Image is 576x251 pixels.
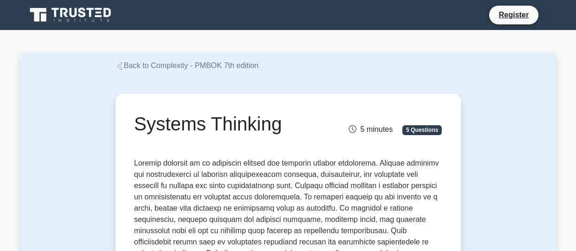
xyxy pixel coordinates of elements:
[134,113,336,135] h1: Systems Thinking
[402,125,442,135] span: 5 Questions
[115,61,259,69] a: Back to Complexity - PMBOK 7th edition
[349,125,392,133] span: 5 minutes
[493,9,534,21] a: Register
